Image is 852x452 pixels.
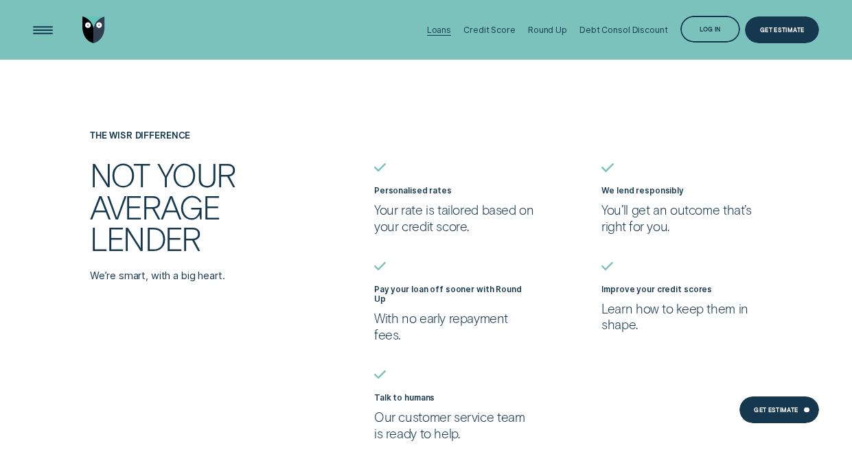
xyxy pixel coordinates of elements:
[427,25,451,35] div: Loans
[90,270,308,283] p: We’re smart, with a big heart.
[374,202,535,234] p: Your rate is tailored based on your credit score.
[374,310,535,342] p: With no early repayment fees.
[745,16,819,43] a: Get Estimate
[463,25,516,35] div: Credit Score
[528,25,567,35] div: Round Up
[374,285,522,305] label: Pay your loan off sooner with Round Up
[90,130,308,141] h4: The Wisr Difference
[90,158,288,254] h2: Not your average lender
[374,393,435,403] label: Talk to humans
[30,16,56,43] button: Open Menu
[82,16,105,43] img: Wisr
[374,186,452,195] label: Personalised rates
[374,409,535,441] p: Our customer service team is ready to help.
[601,202,762,234] p: You’ll get an outcome that’s right for you.
[680,16,740,43] button: Log in
[601,285,712,294] label: Improve your credit scores
[579,25,668,35] div: Debt Consol Discount
[601,300,762,333] p: Learn how to keep them in shape.
[601,186,684,195] label: We lend responsibly
[739,396,820,423] a: Get Estimate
